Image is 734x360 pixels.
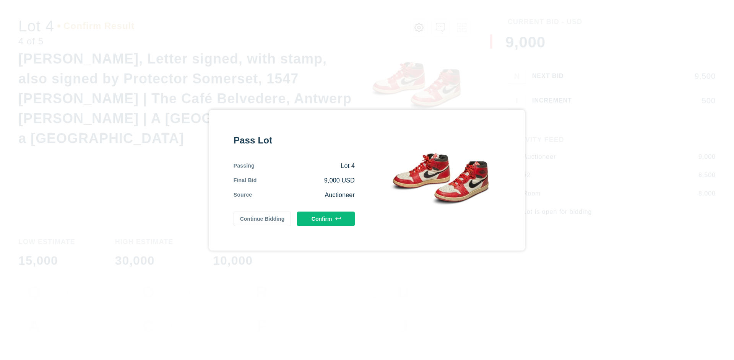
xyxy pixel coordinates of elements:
[257,176,355,185] div: 9,000 USD
[234,162,255,170] div: Passing
[234,191,252,199] div: Source
[234,212,291,226] button: Continue Bidding
[252,191,355,199] div: Auctioneer
[297,212,355,226] button: Confirm
[255,162,355,170] div: Lot 4
[234,134,355,147] div: Pass Lot
[234,176,257,185] div: Final Bid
